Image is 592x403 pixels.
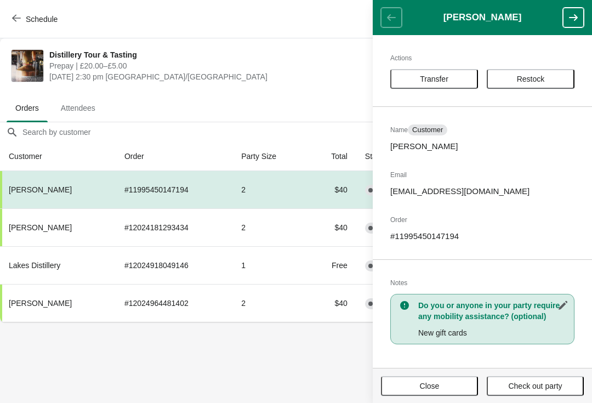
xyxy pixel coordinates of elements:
span: Close [420,382,440,390]
span: Transfer [420,75,448,83]
input: Search by customer [22,122,592,142]
span: Orders [7,98,48,118]
span: Prepay | £20.00–£5.00 [49,60,385,71]
span: Restock [517,75,545,83]
th: Status [356,142,422,171]
td: 2 [232,171,308,208]
td: # 12024918049146 [116,246,232,284]
h2: Actions [390,53,574,64]
button: Close [381,376,478,396]
th: Order [116,142,232,171]
p: New gift cards [418,327,568,338]
td: # 11995450147194 [116,171,232,208]
td: 2 [232,208,308,246]
p: # 11995450147194 [390,231,574,242]
span: [PERSON_NAME] [9,299,72,308]
span: [PERSON_NAME] [9,223,72,232]
td: # 12024964481402 [116,284,232,322]
td: 2 [232,284,308,322]
button: Transfer [390,69,478,89]
h3: Do you or anyone in your party require any mobility assistance? (optional) [418,300,568,322]
span: Schedule [26,15,58,24]
h1: [PERSON_NAME] [402,12,563,23]
td: $40 [308,284,356,322]
td: $40 [308,171,356,208]
h2: Email [390,169,574,180]
th: Total [308,142,356,171]
span: Attendees [52,98,104,118]
span: [DATE] 2:30 pm [GEOGRAPHIC_DATA]/[GEOGRAPHIC_DATA] [49,71,385,82]
button: Check out party [487,376,584,396]
td: $40 [308,208,356,246]
h2: Order [390,214,574,225]
p: [EMAIL_ADDRESS][DOMAIN_NAME] [390,186,574,197]
span: [PERSON_NAME] [9,185,72,194]
button: Schedule [5,9,66,29]
img: Distillery Tour & Tasting [12,50,43,82]
span: Distillery Tour & Tasting [49,49,385,60]
p: [PERSON_NAME] [390,141,574,152]
th: Party Size [232,142,308,171]
td: Free [308,246,356,284]
td: # 12024181293434 [116,208,232,246]
button: Restock [487,69,574,89]
span: Lakes Distillery [9,261,60,270]
h2: Name [390,124,574,135]
span: Check out party [508,382,562,390]
td: 1 [232,246,308,284]
span: Customer [412,126,443,134]
h2: Notes [390,277,574,288]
